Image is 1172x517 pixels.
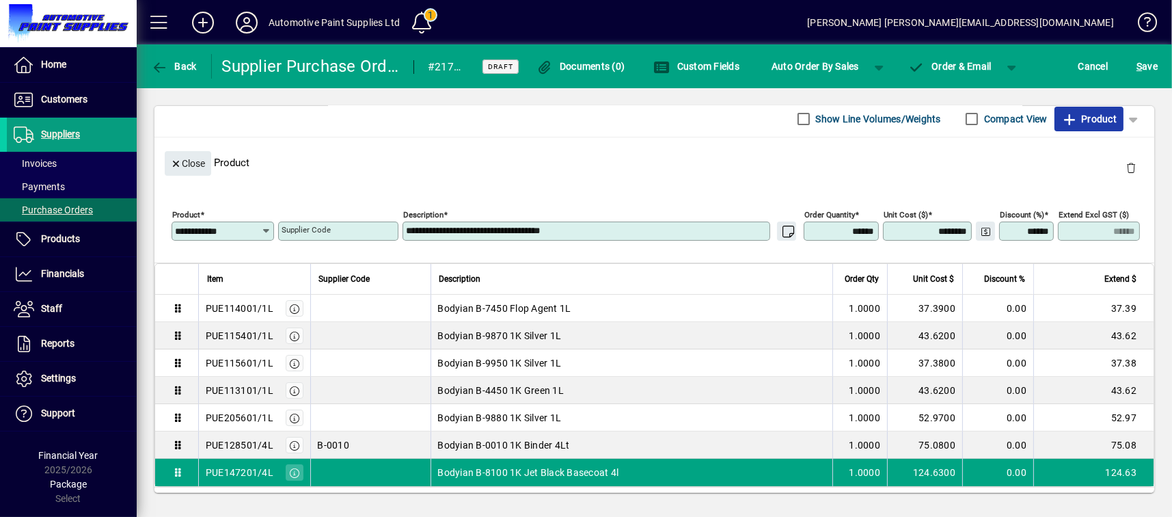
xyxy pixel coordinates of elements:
td: 43.6200 [887,377,962,404]
div: PUE114001/1L [206,302,273,315]
span: Payments [14,181,65,192]
span: Extend $ [1104,271,1136,287]
td: B-0010 [310,432,431,459]
span: Unit Cost $ [913,271,954,287]
span: Suppliers [41,129,80,140]
button: Documents (0) [533,54,629,79]
td: 37.39 [1033,295,1154,322]
td: 52.9700 [887,404,962,432]
td: 43.6200 [887,322,962,349]
span: Bodyian B-0010 1K Binder 4Lt [438,438,570,452]
a: Knowledge Base [1128,3,1155,47]
td: 1.0000 [832,377,887,404]
span: Financials [41,268,84,279]
div: Automotive Paint Supplies Ltd [269,12,400,34]
span: Support [41,408,75,419]
td: 37.3900 [887,295,962,322]
span: Close [170,153,206,175]
span: Purchase Orders [14,204,93,215]
a: Purchase Orders [7,198,137,222]
div: PUE128501/4L [206,438,273,452]
td: 0.00 [962,432,1033,459]
span: Package [50,479,87,490]
td: 43.62 [1033,322,1154,349]
td: 43.62 [1033,377,1154,404]
a: Home [7,48,137,82]
td: 75.0800 [887,432,962,459]
td: 124.6300 [887,459,962,486]
div: Product [154,137,1154,187]
a: Invoices [7,152,137,175]
mat-label: Description [403,210,444,220]
span: Bodyian B-9880 1K Silver 1L [438,411,562,425]
span: Discount % [984,271,1025,287]
button: Custom Fields [650,54,743,79]
span: Settings [41,373,76,384]
div: Supplier Purchase Order [222,55,400,77]
span: Auto Order By Sales [772,55,859,77]
span: Products [41,233,80,244]
span: Staff [41,303,62,314]
span: Home [41,59,66,70]
mat-label: Supplier Code [282,225,331,235]
button: Save [1133,54,1161,79]
div: PUE113101/1L [206,384,273,397]
td: 0.00 [962,349,1033,377]
button: Product [1054,107,1123,131]
div: PUE147201/4L [206,466,273,479]
td: 37.3800 [887,349,962,377]
a: Support [7,397,137,431]
span: Description [439,271,481,287]
button: Add [181,10,225,35]
td: 75.08 [1033,432,1154,459]
mat-label: Product [172,210,200,220]
a: Financials [7,257,137,291]
button: Close [165,151,211,176]
button: Delete [1115,151,1147,184]
span: Reports [41,338,74,349]
span: Custom Fields [653,61,739,72]
button: Order & Email [901,54,998,79]
td: 0.00 [962,322,1033,349]
td: 0.00 [962,459,1033,486]
span: Back [151,61,197,72]
label: Show Line Volumes/Weights [813,112,941,126]
span: Documents (0) [536,61,625,72]
div: PUE115401/1L [206,329,273,343]
td: 1.0000 [832,404,887,432]
span: Bodyian B-9870 1K Silver 1L [438,329,562,343]
span: Item [207,271,223,287]
div: [PERSON_NAME] [PERSON_NAME][EMAIL_ADDRESS][DOMAIN_NAME] [807,12,1114,34]
td: 1.0000 [832,432,887,459]
td: 1.0000 [832,459,887,486]
span: ave [1136,55,1158,77]
span: Bodyian B-4450 1K Green 1L [438,384,564,397]
a: Customers [7,83,137,117]
button: Cancel [1075,54,1112,79]
td: 124.63 [1033,459,1154,486]
a: Products [7,222,137,256]
td: 1.0000 [832,349,887,377]
mat-label: Extend excl GST ($) [1059,210,1129,220]
span: Draft [488,62,513,71]
span: Customers [41,94,87,105]
td: 0.00 [962,295,1033,322]
span: Bodyian B-7450 Flop Agent 1L [438,302,571,315]
span: S [1136,61,1142,72]
span: Product [1061,108,1117,130]
button: Auto Order By Sales [765,54,866,79]
app-page-header-button: Close [161,157,215,169]
mat-label: Discount (%) [1000,210,1044,220]
span: Bodyian B-8100 1K Jet Black Basecoat 4l [438,466,619,479]
mat-label: Unit Cost ($) [884,210,928,220]
a: Payments [7,175,137,198]
div: PUE115601/1L [206,356,273,370]
a: Settings [7,362,137,396]
span: Financial Year [39,450,98,461]
td: 0.00 [962,404,1033,432]
span: Bodyian B-9950 1K Silver 1L [438,356,562,370]
span: Supplier Code [319,271,370,287]
app-page-header-button: Back [137,54,212,79]
td: 0.00 [962,377,1033,404]
td: 1.0000 [832,295,887,322]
